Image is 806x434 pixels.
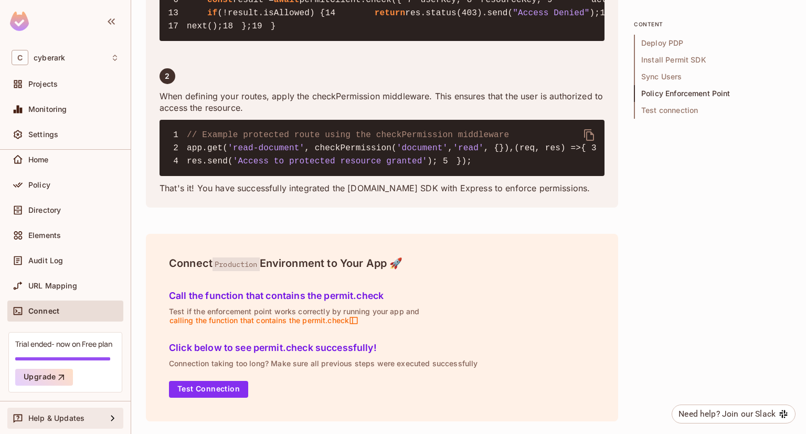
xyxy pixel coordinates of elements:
span: 17 [168,20,187,33]
span: 'read' [453,143,484,153]
div: Trial ended- now on Free plan [15,339,112,349]
button: Test Connection [169,381,248,398]
span: 15 [600,7,619,19]
span: Workspace: cyberark [34,54,65,62]
p: That's it! You have successfully integrated the [DOMAIN_NAME] SDK with Express to enforce permiss... [160,182,604,194]
p: Connection taking too long? Make sure all previous steps were executed successfully [169,359,595,368]
p: content [634,20,791,28]
span: , checkPermission( [304,143,397,153]
span: 4 [168,155,187,168]
div: Need help? Join our Slack [678,408,776,420]
span: Deploy PDP [634,35,791,51]
span: 'read-document' [228,143,304,153]
span: ); [589,8,600,18]
span: ) => [560,143,581,153]
span: C [12,50,28,65]
span: 5 [438,155,457,168]
span: Monitoring [28,105,67,113]
span: 403 [462,8,477,18]
span: ).send( [477,8,513,18]
span: , {}), [484,143,515,153]
span: Policy Enforcement Point [634,85,791,102]
h5: Call the function that contains the permit.check [169,291,595,301]
span: 'Access to protected resource granted' [233,157,428,166]
span: // Example protected route using the checkPermission middleware [187,130,509,140]
span: 2 [165,72,169,80]
span: (!result.isAllowed) { [218,8,325,18]
span: 13 [168,7,187,19]
span: 'document' [397,143,448,153]
span: res.send( [187,157,233,166]
span: Sync Users [634,68,791,85]
span: , [448,143,453,153]
span: 18 [222,20,241,33]
span: ( [514,143,519,153]
button: delete [577,122,602,148]
p: Test if the enforcement point works correctly by running your app and [169,307,595,325]
span: calling the function that contains the permit.check [169,316,359,325]
span: Audit Log [28,256,63,265]
span: Home [28,156,49,164]
span: Install Permit SDK [634,51,791,68]
span: Directory [28,206,61,214]
span: "Access Denied" [513,8,589,18]
span: Projects [28,80,58,88]
span: Elements [28,231,61,240]
span: return [375,8,406,18]
span: app.get( [187,143,228,153]
span: ); [427,157,438,166]
h5: Click below to see permit.check successfully! [169,343,595,353]
span: { [581,143,586,153]
h4: Connect Environment to Your App 🚀 [169,257,595,270]
span: if [207,8,218,18]
span: Connect [28,307,59,315]
span: 1 [168,129,187,141]
span: req, res [519,143,560,153]
span: Test connection [634,102,791,119]
span: 2 [168,142,187,154]
span: 14 [325,7,344,19]
span: Settings [28,130,58,139]
button: Upgrade [15,369,73,386]
span: res.status( [405,8,461,18]
span: Policy [28,181,50,189]
span: Production [213,257,260,271]
code: }); [168,130,738,166]
span: URL Mapping [28,282,77,290]
span: 19 [252,20,271,33]
p: When defining your routes, apply the checkPermission middleware. This ensures that the user is au... [160,90,604,113]
img: SReyMgAAAABJRU5ErkJggg== [10,12,29,31]
span: Help & Updates [28,414,84,422]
